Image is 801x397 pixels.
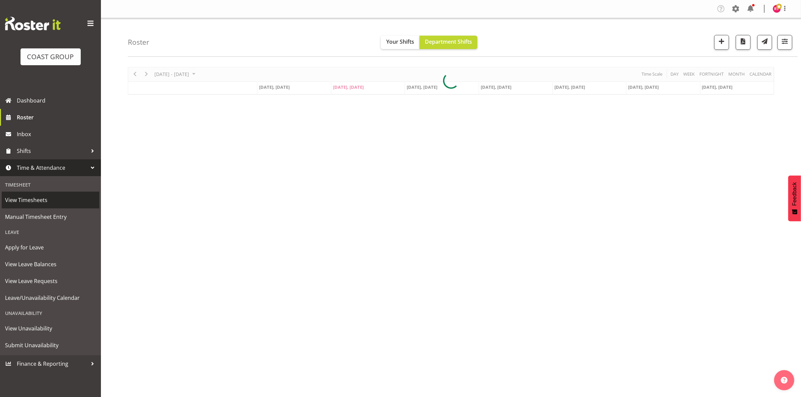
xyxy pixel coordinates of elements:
[773,5,781,13] img: reuben-thomas8009.jpg
[2,208,99,225] a: Manual Timesheet Entry
[5,293,96,303] span: Leave/Unavailability Calendar
[27,52,74,62] div: COAST GROUP
[781,377,788,384] img: help-xxl-2.png
[714,35,729,50] button: Add a new shift
[2,337,99,354] a: Submit Unavailability
[17,359,87,369] span: Finance & Reporting
[2,273,99,289] a: View Leave Requests
[128,38,149,46] h4: Roster
[777,35,792,50] button: Filter Shifts
[386,38,414,45] span: Your Shifts
[2,256,99,273] a: View Leave Balances
[5,259,96,269] span: View Leave Balances
[5,17,61,30] img: Rosterit website logo
[788,175,801,221] button: Feedback - Show survey
[2,306,99,320] div: Unavailability
[381,36,420,49] button: Your Shifts
[17,146,87,156] span: Shifts
[5,323,96,333] span: View Unavailability
[2,239,99,256] a: Apply for Leave
[757,35,772,50] button: Send a list of all shifts for the selected filtered period to all rostered employees.
[5,195,96,205] span: View Timesheets
[5,242,96,252] span: Apply for Leave
[17,129,98,139] span: Inbox
[425,38,472,45] span: Department Shifts
[2,192,99,208] a: View Timesheets
[5,276,96,286] span: View Leave Requests
[792,182,798,206] span: Feedback
[2,225,99,239] div: Leave
[2,178,99,192] div: Timesheet
[736,35,751,50] button: Download a PDF of the roster according to the set date range.
[5,340,96,350] span: Submit Unavailability
[2,289,99,306] a: Leave/Unavailability Calendar
[5,212,96,222] span: Manual Timesheet Entry
[17,95,98,106] span: Dashboard
[420,36,477,49] button: Department Shifts
[2,320,99,337] a: View Unavailability
[17,112,98,122] span: Roster
[17,163,87,173] span: Time & Attendance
